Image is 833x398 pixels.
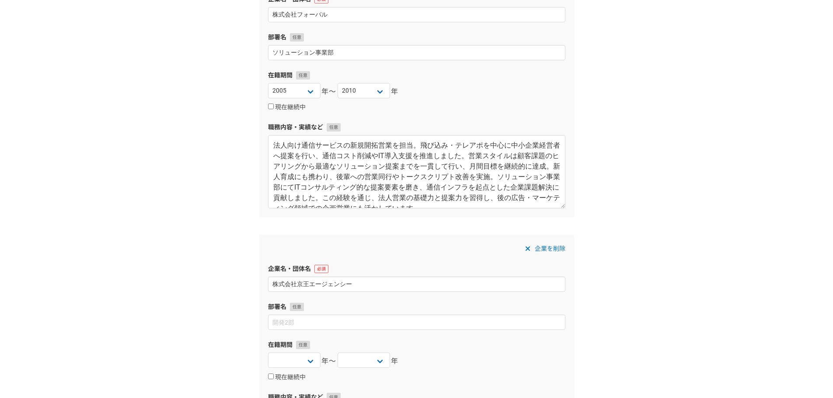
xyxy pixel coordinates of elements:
label: 職務内容・実績など [268,123,565,132]
input: 開発2部 [268,45,565,60]
label: 部署名 [268,302,565,311]
input: エニィクルー株式会社 [268,7,565,22]
span: 年〜 [321,356,337,367]
label: 部署名 [268,33,565,42]
input: エニィクルー株式会社 [268,277,565,292]
label: 現在継続中 [268,374,306,381]
label: 在籍期間 [268,340,565,350]
span: 企業を削除 [535,243,565,254]
input: 開発2部 [268,315,565,330]
label: 在籍期間 [268,71,565,80]
span: 年〜 [321,87,337,97]
label: 現在継続中 [268,104,306,111]
input: 現在継続中 [268,104,274,109]
input: 現在継続中 [268,374,274,379]
label: 企業名・団体名 [268,264,565,273]
span: 年 [391,87,399,97]
span: 年 [391,356,399,367]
